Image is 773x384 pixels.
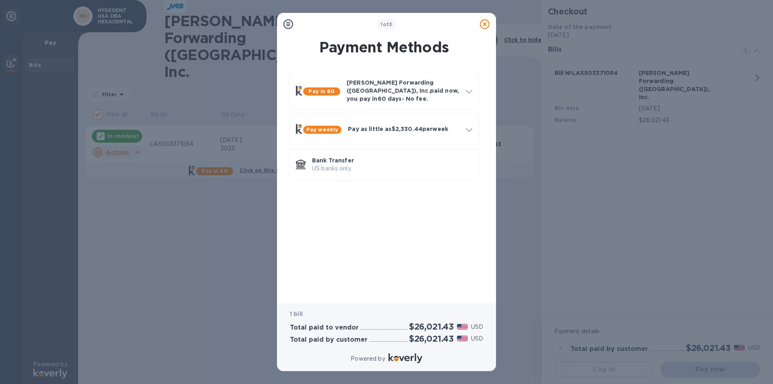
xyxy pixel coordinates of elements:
[351,355,385,363] p: Powered by
[287,39,481,56] h1: Payment Methods
[312,164,472,173] p: US banks only.
[290,336,368,344] h3: Total paid by customer
[409,322,454,332] h2: $26,021.43
[290,311,303,317] b: 1 bill
[306,127,338,133] b: Pay weekly
[312,156,472,164] p: Bank Transfer
[457,324,468,330] img: USD
[380,21,382,27] span: 1
[471,334,483,343] p: USD
[471,323,483,331] p: USD
[347,79,459,103] p: [PERSON_NAME] Forwarding ([GEOGRAPHIC_DATA]), Inc. paid now, you pay in 60 days - No fee.
[348,125,459,133] p: Pay as little as $2,330.44 per week
[389,353,422,363] img: Logo
[308,88,335,94] b: Pay in 60
[457,336,468,341] img: USD
[290,324,359,332] h3: Total paid to vendor
[409,334,454,344] h2: $26,021.43
[380,21,393,27] b: of 3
